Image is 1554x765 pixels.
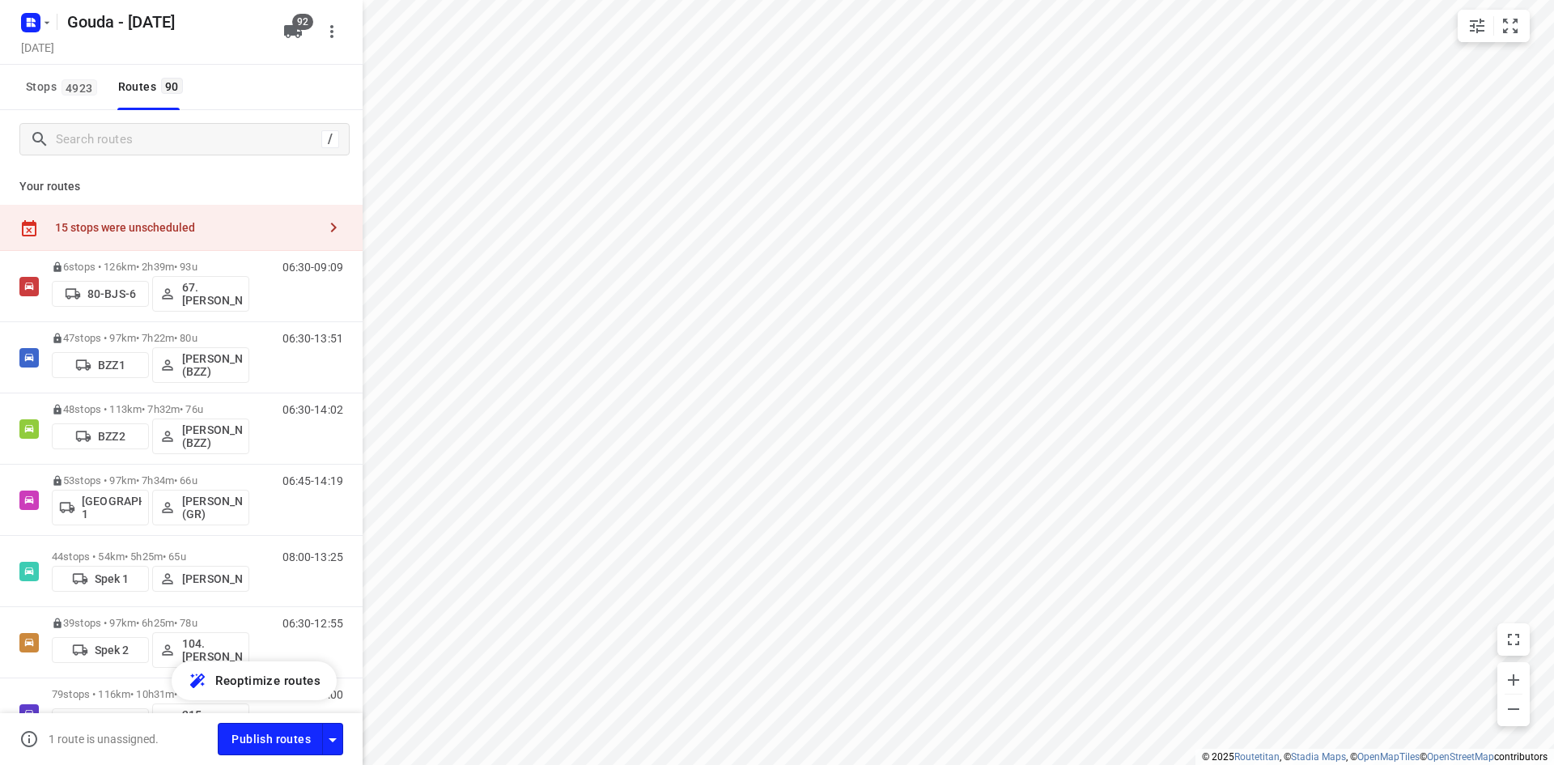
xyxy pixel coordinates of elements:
button: Spek 1 [52,566,149,592]
button: [PERSON_NAME] (BZZ) [152,347,249,383]
button: 104.[PERSON_NAME] [152,632,249,668]
p: 06:30-12:55 [282,617,343,630]
button: [PERSON_NAME] (GR) [152,490,249,525]
p: [PERSON_NAME] [182,572,242,585]
p: 53 stops • 97km • 7h34m • 66u [52,474,249,487]
button: [PERSON_NAME] (BZZ) [152,419,249,454]
span: 92 [292,14,313,30]
p: BZZ1 [98,359,125,372]
span: Publish routes [231,729,311,750]
p: 79 stops • 116km • 10h31m • 125u [52,688,249,700]
a: Routetitan [1234,751,1280,763]
div: Routes [118,77,188,97]
button: 80-BJS-6 [52,281,149,307]
a: OpenStreetMap [1427,751,1494,763]
p: 80-BJS-6 [87,287,136,300]
div: / [321,130,339,148]
button: BZZ1 [52,352,149,378]
button: Publish routes [218,723,323,754]
p: 44 stops • 54km • 5h25m • 65u [52,550,249,563]
div: small contained button group [1458,10,1530,42]
p: Spek 1 [95,572,129,585]
h5: Project date [15,38,61,57]
p: 6 stops • 126km • 2h39m • 93u [52,261,249,273]
p: [PERSON_NAME] (BZZ) [182,423,242,449]
p: 06:30-09:09 [282,261,343,274]
span: 90 [161,78,183,94]
p: 1 route is unassigned. [49,733,159,746]
p: [PERSON_NAME] (BZZ) [182,352,242,378]
p: 06:45-14:19 [282,474,343,487]
p: 104.[PERSON_NAME] [182,637,242,663]
button: Spek 2 [52,637,149,663]
p: 06:30-14:02 [282,403,343,416]
p: [PERSON_NAME] (GR) [182,495,242,521]
a: OpenMapTiles [1357,751,1420,763]
span: Reoptimize routes [215,670,321,691]
a: Stadia Maps [1291,751,1346,763]
span: 4923 [62,79,97,96]
button: Reoptimize routes [172,661,337,700]
p: Your routes [19,178,343,195]
button: Map settings [1461,10,1493,42]
p: 48 stops • 113km • 7h32m • 76u [52,403,249,415]
div: 15 stops were unscheduled [55,221,317,234]
p: 47 stops • 97km • 7h22m • 80u [52,332,249,344]
button: More [316,15,348,48]
h5: Rename [61,9,270,35]
p: BZZ2 [98,430,125,443]
div: Driver app settings [323,729,342,749]
p: Spek 2 [95,644,129,657]
input: Search routes [56,127,321,152]
p: 08:00-13:25 [282,550,343,563]
p: 215.[PERSON_NAME] [182,708,242,734]
button: [PERSON_NAME] [152,566,249,592]
p: 39 stops • 97km • 6h25m • 78u [52,617,249,629]
button: 92 [277,15,309,48]
button: 215.[PERSON_NAME] [152,703,249,739]
p: 67. [PERSON_NAME] [182,281,242,307]
li: © 2025 , © , © © contributors [1202,751,1548,763]
button: BZZ2 [52,423,149,449]
span: Stops [26,77,102,97]
p: [GEOGRAPHIC_DATA] 1 [82,495,142,521]
button: Fit zoom [1494,10,1526,42]
button: [GEOGRAPHIC_DATA] 1 [52,490,149,525]
button: 67. [PERSON_NAME] [152,276,249,312]
p: 06:30-13:51 [282,332,343,345]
